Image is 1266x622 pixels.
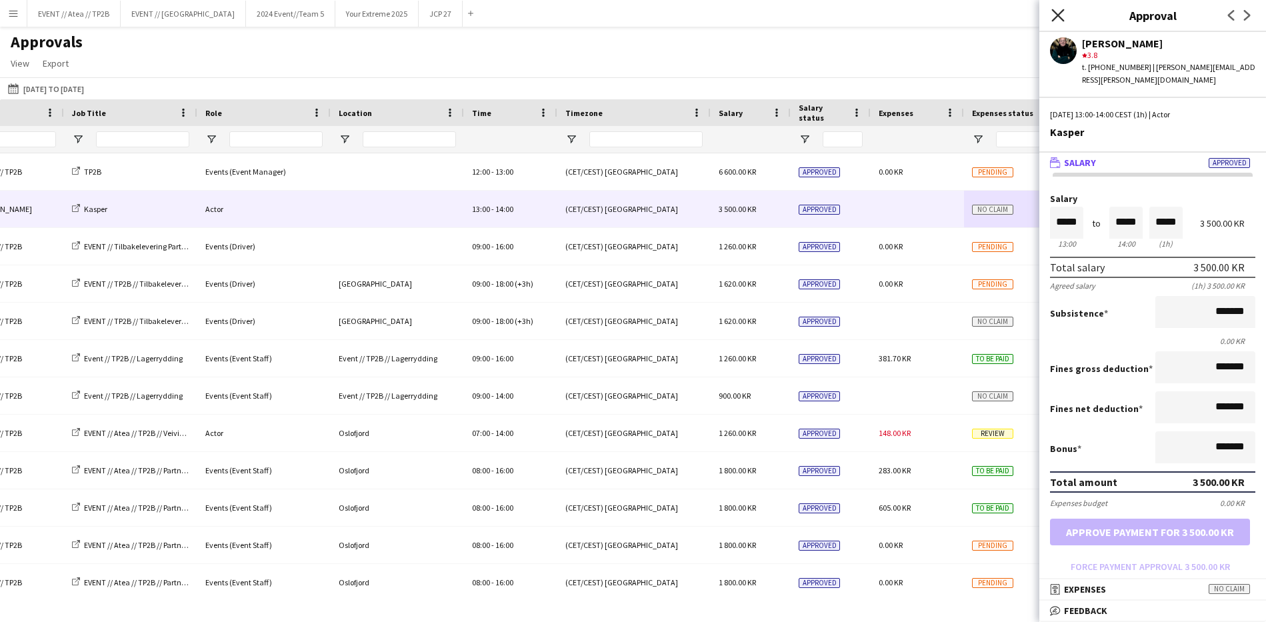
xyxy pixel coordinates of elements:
span: 900.00 KR [719,391,751,401]
span: Event // TP2B // Lagerrydding [84,391,183,401]
span: 18:00 [495,279,513,289]
span: 14:00 [495,391,513,401]
div: Event // TP2B // Lagerrydding [331,340,464,377]
span: EVENT // Atea // TP2B // Partnere // Nedrigg [84,465,227,475]
div: Events (Event Staff) [197,452,331,489]
div: (CET/CEST) [GEOGRAPHIC_DATA] [557,340,711,377]
a: EVENT // Atea // TP2B // Partnere // Nedrigg [72,577,227,587]
span: Pending [972,279,1013,289]
span: To be paid [972,466,1013,476]
button: Open Filter Menu [205,133,217,145]
span: 0.00 KR [879,540,903,550]
label: Salary [1050,194,1255,204]
span: EVENT // TP2B // Tilbakelevering for Ole [84,279,215,289]
div: (CET/CEST) [GEOGRAPHIC_DATA] [557,489,711,526]
input: Role Filter Input [229,131,323,147]
button: Open Filter Menu [565,133,577,145]
div: Oslofjord [331,564,464,601]
span: Approved [799,242,840,252]
div: (CET/CEST) [GEOGRAPHIC_DATA] [557,191,711,227]
span: - [491,503,494,513]
span: Expenses status [972,108,1033,118]
span: View [11,57,29,69]
span: Approved [799,541,840,551]
label: Bonus [1050,443,1081,455]
div: Events (Driver) [197,228,331,265]
a: EVENT // Atea // TP2B // Partnere // Nedrigg [72,503,227,513]
div: Oslofjord [331,527,464,563]
div: Agreed salary [1050,281,1095,291]
span: Pending [972,242,1013,252]
span: 09:00 [472,353,490,363]
span: 605.00 KR [879,503,911,513]
button: EVENT // Atea // TP2B [27,1,121,27]
span: TP2B [84,167,101,177]
span: 0.00 KR [879,279,903,289]
span: 1 800.00 KR [719,577,756,587]
span: Location [339,108,372,118]
h3: Approval [1039,7,1266,24]
span: - [491,167,494,177]
div: Kasper [1050,126,1255,138]
div: 3 500.00 KR [1193,261,1245,274]
span: - [491,241,494,251]
mat-expansion-panel-header: ExpensesNo claim [1039,579,1266,599]
span: 16:00 [495,503,513,513]
a: EVENT // Tilbakelevering Partner [72,241,193,251]
mat-expansion-panel-header: Feedback [1039,601,1266,621]
input: Timezone Filter Input [589,131,703,147]
span: - [491,465,494,475]
div: Events (Event Manager) [197,153,331,190]
span: - [491,353,494,363]
span: - [491,316,494,326]
button: Your Extreme 2025 [335,1,419,27]
div: (CET/CEST) [GEOGRAPHIC_DATA] [557,452,711,489]
div: [DATE] 13:00-14:00 CEST (1h) | Actor [1050,109,1255,121]
span: 09:00 [472,241,490,251]
span: 3 500.00 KR [719,204,756,214]
div: Actor [197,415,331,451]
button: Open Filter Menu [972,133,984,145]
span: 1 800.00 KR [719,465,756,475]
div: Actor [197,191,331,227]
div: Events (Event Staff) [197,527,331,563]
span: EVENT // Atea // TP2B // Partnere // Nedrigg [84,577,227,587]
span: 16:00 [495,540,513,550]
span: 1 260.00 KR [719,353,756,363]
span: No claim [972,205,1013,215]
span: 283.00 KR [879,465,911,475]
button: [DATE] to [DATE] [5,81,87,97]
a: EVENT // Atea // TP2B // Partnere // Nedrigg [72,465,227,475]
span: 16:00 [495,577,513,587]
span: 16:00 [495,241,513,251]
div: 3.8 [1082,49,1255,61]
span: 1 260.00 KR [719,241,756,251]
span: Time [472,108,491,118]
span: EVENT // Atea // TP2B // Partnere // Nedrigg [84,503,227,513]
span: Event // TP2B // Lagerrydding [84,353,183,363]
span: EVENT // Atea // TP2B // Partnere // Nedrigg [84,540,227,550]
div: 14:00 [1109,239,1143,249]
span: Job Title [72,108,106,118]
span: 14:00 [495,204,513,214]
span: Salary status [799,103,847,123]
div: [GEOGRAPHIC_DATA] [331,303,464,339]
span: Pending [972,578,1013,588]
a: Export [37,55,74,72]
div: [GEOGRAPHIC_DATA] [331,265,464,302]
input: Job Title Filter Input [96,131,189,147]
span: - [491,279,494,289]
span: No claim [972,391,1013,401]
span: Pending [972,541,1013,551]
div: Oslofjord [331,415,464,451]
div: 3 500.00 KR [1193,475,1245,489]
span: - [491,391,494,401]
span: 148.00 KR [879,428,911,438]
a: EVENT // Atea // TP2B // Partnere // Nedrigg [72,540,227,550]
span: Kasper [84,204,107,214]
span: 1 260.00 KR [719,428,756,438]
input: Expenses status Filter Input [996,131,1049,147]
span: EVENT // TP2B // Tilbakelevering for Ole [84,316,215,326]
span: Feedback [1064,605,1107,617]
span: 1 800.00 KR [719,503,756,513]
